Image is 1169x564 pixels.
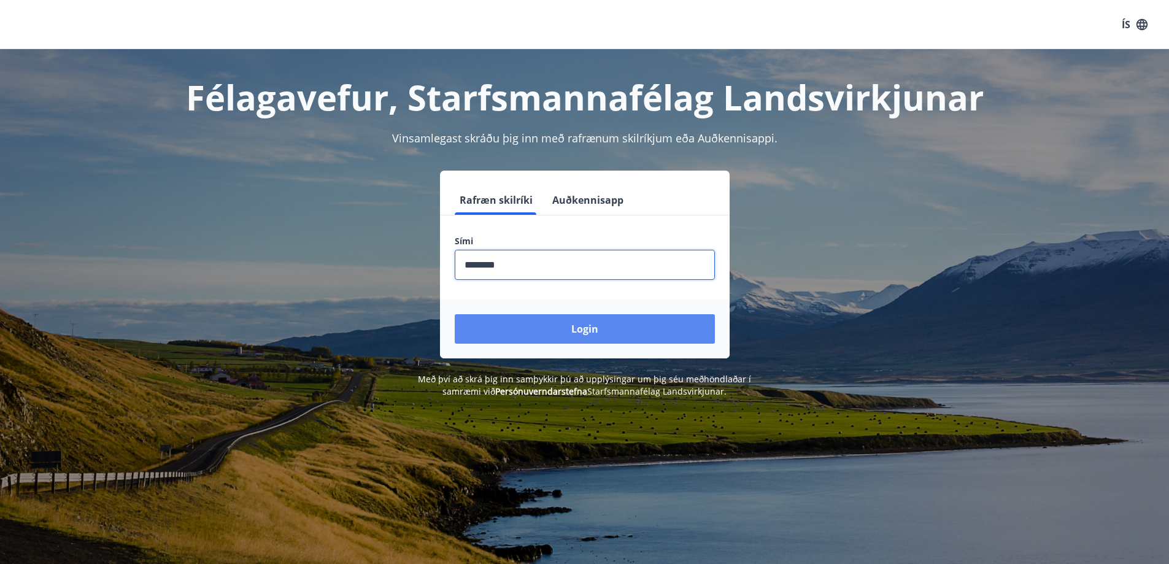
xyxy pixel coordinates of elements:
label: Sími [455,235,715,247]
span: Með því að skrá þig inn samþykkir þú að upplýsingar um þig séu meðhöndlaðar í samræmi við Starfsm... [418,373,751,397]
button: ÍS [1115,14,1154,36]
button: Login [455,314,715,344]
button: Auðkennisapp [547,185,628,215]
span: Vinsamlegast skráðu þig inn með rafrænum skilríkjum eða Auðkennisappi. [392,131,777,145]
button: Rafræn skilríki [455,185,538,215]
a: Persónuverndarstefna [495,385,587,397]
h1: Félagavefur, Starfsmannafélag Landsvirkjunar [158,74,1012,120]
